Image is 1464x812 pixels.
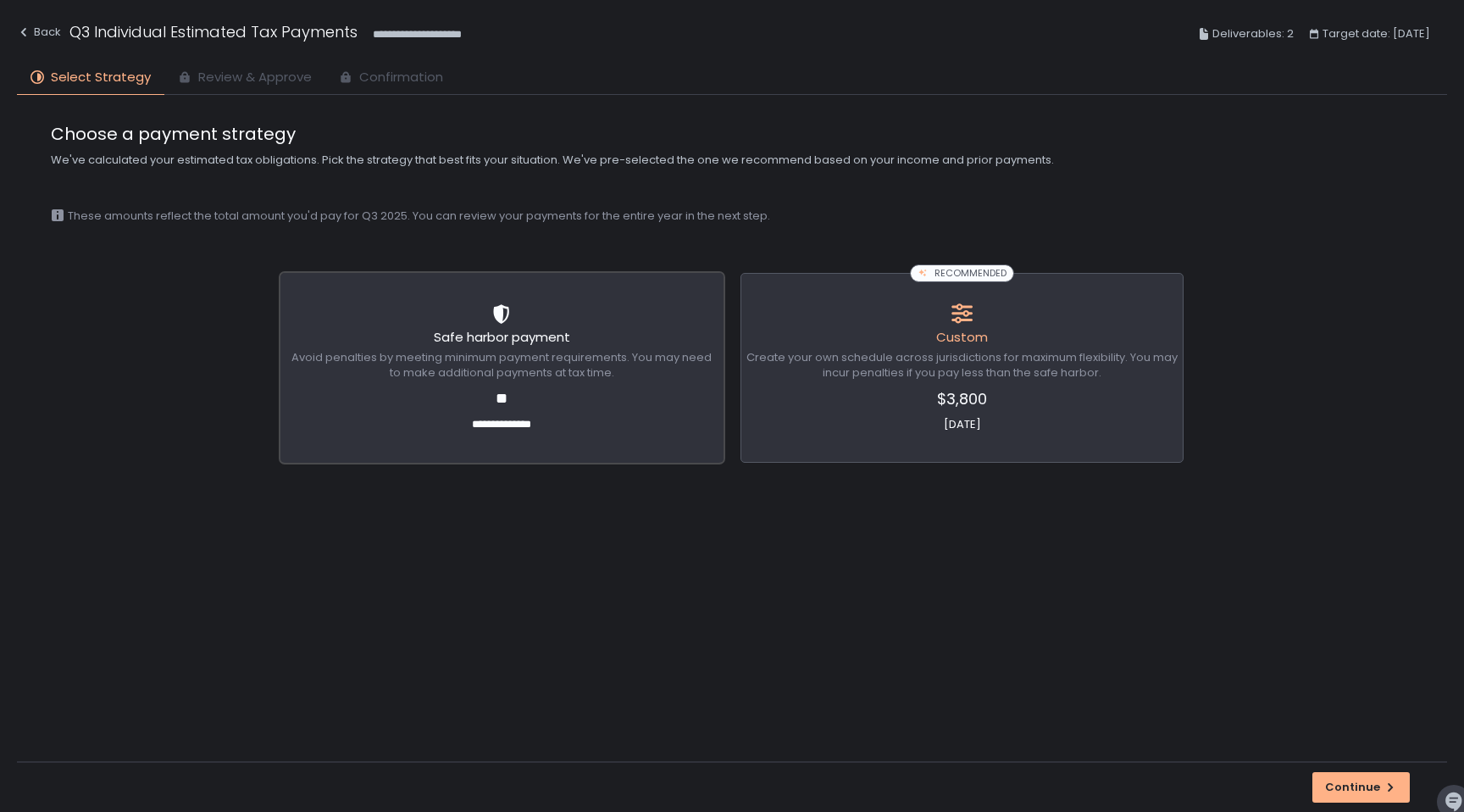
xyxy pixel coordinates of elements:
[51,122,1413,146] span: Choose a payment strategy
[746,350,1178,381] span: Create your own schedule across jurisdictions for maximum flexibility. You may incur penalties if...
[1325,780,1397,795] div: Continue
[51,68,151,87] span: Select Strategy
[198,68,312,87] span: Review & Approve
[934,267,1006,280] span: RECOMMENDED
[69,20,358,43] h1: Q3 Individual Estimated Tax Payments
[51,153,1413,168] span: We've calculated your estimated tax obligations. Pick the strategy that best fits your situation....
[359,68,443,87] span: Confirmation
[1323,24,1430,44] span: Target date: [DATE]
[936,328,988,346] span: Custom
[1312,772,1410,803] button: Continue
[1212,24,1294,44] span: Deliverables: 2
[434,328,570,346] span: Safe harbor payment
[68,209,770,224] span: These amounts reflect the total amount you'd pay for Q3 2025. You can review your payments for th...
[286,350,718,381] span: Avoid penalties by meeting minimum payment requirements. You may need to make additional payments...
[746,387,1178,410] span: $3,800
[17,22,61,42] div: Back
[17,20,61,48] button: Back
[746,417,1178,432] span: [DATE]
